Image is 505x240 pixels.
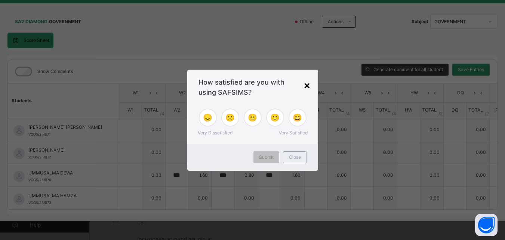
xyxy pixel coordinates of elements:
span: Close [289,154,301,161]
span: Very Satisfied [279,130,308,136]
div: × [304,77,311,93]
span: 🙂 [270,112,280,123]
button: Open asap [475,214,498,236]
span: 😄 [293,112,302,123]
span: Very Dissatisfied [198,130,233,136]
span: Submit [259,154,274,161]
span: How satisfied are you with using SAFSIMS? [198,77,307,97]
span: 😐 [248,112,257,123]
span: 😞 [203,112,212,123]
span: 🙁 [225,112,235,123]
